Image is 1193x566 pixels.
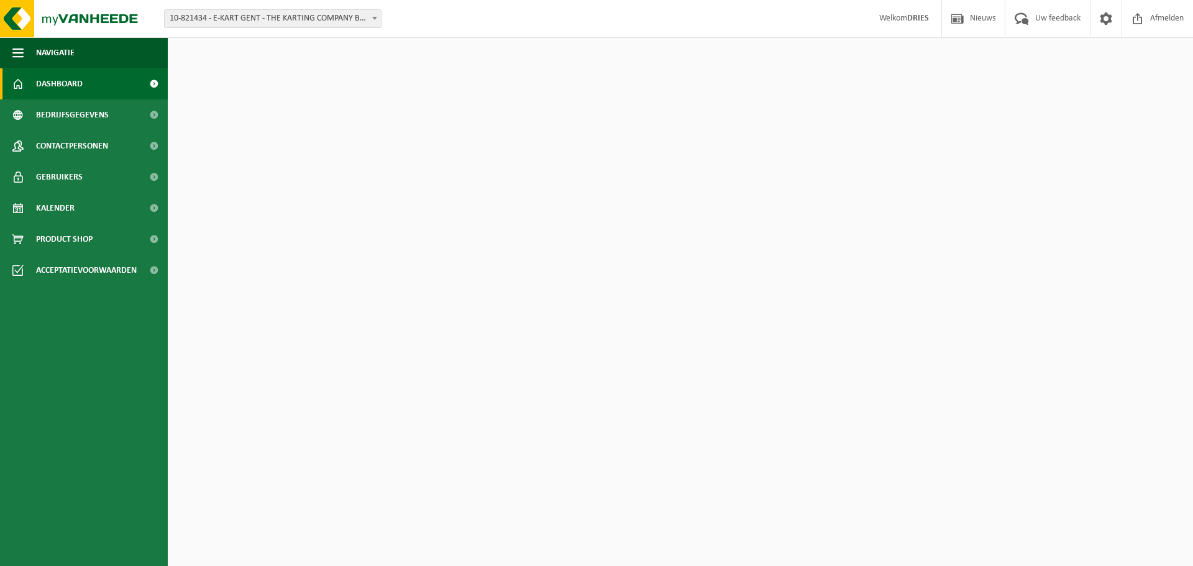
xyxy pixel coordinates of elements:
[36,99,109,130] span: Bedrijfsgegevens
[36,68,83,99] span: Dashboard
[36,255,137,286] span: Acceptatievoorwaarden
[165,10,381,27] span: 10-821434 - E-KART GENT - THE KARTING COMPANY BV - GENT
[36,37,75,68] span: Navigatie
[36,224,93,255] span: Product Shop
[164,9,382,28] span: 10-821434 - E-KART GENT - THE KARTING COMPANY BV - GENT
[36,130,108,162] span: Contactpersonen
[907,14,929,23] strong: DRIES
[36,162,83,193] span: Gebruikers
[36,193,75,224] span: Kalender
